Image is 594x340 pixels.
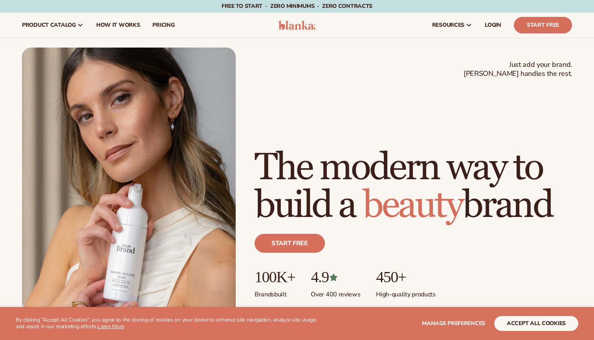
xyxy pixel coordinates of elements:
[255,234,325,253] a: Start free
[494,316,578,331] button: accept all cookies
[96,22,140,28] span: How It Works
[279,20,316,30] img: logo
[514,17,572,33] a: Start Free
[422,320,485,327] span: Manage preferences
[152,22,174,28] span: pricing
[222,2,372,10] span: Free to start · ZERO minimums · ZERO contracts
[255,286,295,299] p: Brands built
[426,13,478,38] a: resources
[464,60,572,79] span: Just add your brand. [PERSON_NAME] handles the rest.
[478,13,508,38] a: LOGIN
[90,13,147,38] a: How It Works
[255,268,295,286] p: 100K+
[22,22,76,28] span: product catalog
[311,286,360,299] p: Over 400 reviews
[146,13,181,38] a: pricing
[97,323,124,330] a: Learn More
[376,286,435,299] p: High-quality products
[16,317,322,330] p: By clicking "Accept All Cookies", you agree to the storing of cookies on your device to enhance s...
[22,48,236,317] img: Female holding tanning mousse.
[422,316,485,331] button: Manage preferences
[376,268,435,286] p: 450+
[485,22,501,28] span: LOGIN
[311,268,360,286] p: 4.9
[363,182,462,228] span: beauty
[255,149,572,224] h1: The modern way to build a brand
[16,13,90,38] a: product catalog
[432,22,464,28] span: resources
